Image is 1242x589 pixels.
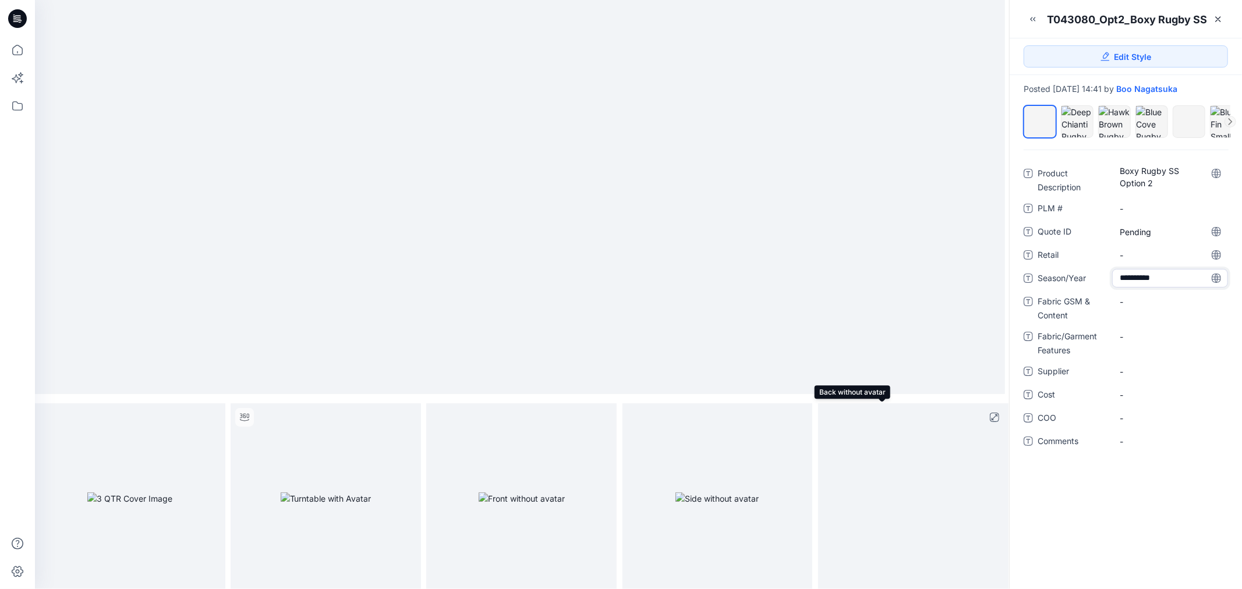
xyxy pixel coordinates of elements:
[1120,331,1220,343] span: -
[1038,271,1107,288] span: Season/Year
[1038,166,1107,194] span: Product Description
[1209,10,1227,29] a: Close Style Presentation
[1038,388,1107,404] span: Cost
[1098,105,1131,138] div: Hawk Brown Rugby Stripe
[1120,203,1220,215] span: -
[1173,105,1205,138] div: Smoky Rose Small Stripe
[1024,45,1228,68] a: Edit Style
[1120,226,1220,238] span: Pending
[1120,389,1220,401] span: -
[1024,84,1228,94] div: Posted [DATE] 14:41 by
[1061,105,1094,138] div: Deep Chianti Rugby Stripe
[1135,105,1168,138] div: Blue Cove Rugby Stripe
[1038,225,1107,241] span: Quote ID
[1116,84,1177,94] a: Boo Nagatsuka
[1120,412,1220,424] span: -
[1038,201,1107,218] span: PLM #
[1120,435,1220,448] span: -
[1038,411,1107,427] span: COO
[1038,248,1107,264] span: Retail
[1038,329,1107,357] span: Fabric/Garment Features
[675,492,759,505] img: Side without avatar
[1038,434,1107,450] span: Comments
[479,492,565,505] img: Front without avatar
[1024,105,1056,138] div: Seashell White Rugby Stripe
[1114,51,1152,63] span: Edit Style
[1024,10,1042,29] button: Minimize
[1047,12,1207,27] div: T043080_Opt2_Boxy Rugby SS
[1038,294,1107,322] span: Fabric GSM & Content
[1120,366,1220,378] span: -
[1120,165,1220,189] span: Boxy Rugby SS Option 2
[1120,296,1220,308] span: -
[985,408,1004,427] button: full screen
[281,492,371,505] img: Turntable with Avatar
[87,492,172,505] img: 3 QTR Cover Image
[1038,364,1107,381] span: Supplier
[1120,249,1220,261] span: -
